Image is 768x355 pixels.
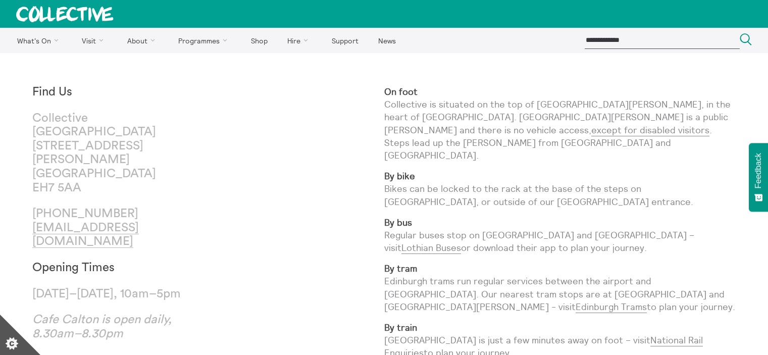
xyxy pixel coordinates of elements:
[32,262,115,274] strong: Opening Times
[73,28,117,53] a: Visit
[32,314,172,340] em: Cafe Calton is open daily, 8.30am–8.30pm
[576,301,647,313] a: Edinburgh Trams
[384,85,736,162] p: Collective is situated on the top of [GEOGRAPHIC_DATA][PERSON_NAME], in the heart of [GEOGRAPHIC_...
[384,86,418,97] strong: On foot
[384,262,736,313] p: Edinburgh trams run regular services between the airport and [GEOGRAPHIC_DATA]. Our nearest tram ...
[279,28,321,53] a: Hire
[32,112,208,195] p: Collective [GEOGRAPHIC_DATA] [STREET_ADDRESS][PERSON_NAME] [GEOGRAPHIC_DATA] EH7 5AA
[242,28,276,53] a: Shop
[384,170,736,208] p: Bikes can be locked to the rack at the base of the steps on [GEOGRAPHIC_DATA], or outside of our ...
[118,28,168,53] a: About
[369,28,404,53] a: News
[384,322,417,333] strong: By train
[32,222,139,248] a: [EMAIL_ADDRESS][DOMAIN_NAME]
[323,28,367,53] a: Support
[384,216,736,255] p: Regular buses stop on [GEOGRAPHIC_DATA] and [GEOGRAPHIC_DATA] – visit or download their app to pl...
[591,124,709,136] a: except for disabled visitors
[32,86,72,98] strong: Find Us
[754,153,763,188] span: Feedback
[401,242,461,254] a: Lothian Buses
[32,287,208,301] p: [DATE]–[DATE], 10am–5pm
[8,28,71,53] a: What's On
[170,28,240,53] a: Programmes
[32,207,208,249] p: [PHONE_NUMBER]
[384,170,415,182] strong: By bike
[384,263,417,274] strong: By tram
[749,143,768,212] button: Feedback - Show survey
[384,217,412,228] strong: By bus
